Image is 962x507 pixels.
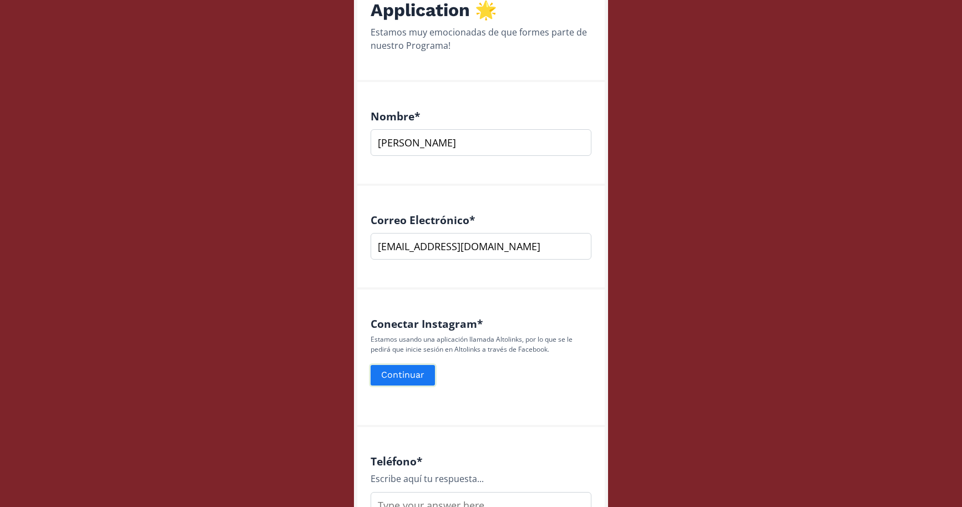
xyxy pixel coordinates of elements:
input: nombre@ejemplo.com [371,233,591,260]
input: Escribe aquí tu respuesta... [371,129,591,156]
p: Estamos usando una aplicación llamada Altolinks, por lo que se le pedirá que inicie sesión en Alt... [371,334,591,354]
div: Escribe aquí tu respuesta... [371,472,591,485]
h4: Teléfono * [371,455,591,468]
div: Estamos muy emocionadas de que formes parte de nuestro Programa! [371,26,591,52]
h4: Correo Electrónico * [371,214,591,226]
h4: Conectar Instagram * [371,317,591,330]
button: Continuar [369,363,437,387]
h4: Nombre * [371,110,591,123]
